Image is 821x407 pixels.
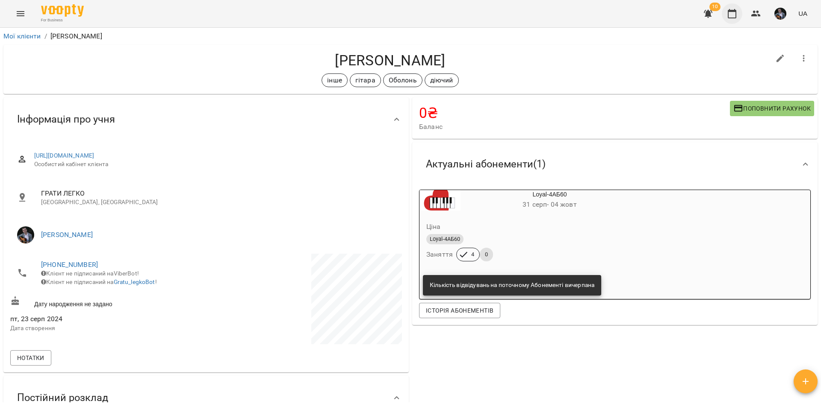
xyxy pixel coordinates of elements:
span: Клієнт не підписаний на ! [41,278,157,285]
span: Актуальні абонементи ( 1 ) [426,158,546,171]
p: Оболонь [389,75,417,85]
span: Баланс [419,122,730,132]
button: Історія абонементів [419,303,500,318]
span: 0 [480,251,493,258]
div: гітара [350,73,381,87]
button: UA [795,6,811,21]
a: [URL][DOMAIN_NAME] [34,152,95,159]
img: d409717b2cc07cfe90b90e756120502c.jpg [774,8,786,20]
a: Мої клієнти [3,32,41,40]
button: Loyal-4АБ6031 серп- 04 жовтЦінаLoyal-4АБ60Заняття40 [419,190,639,272]
li: / [44,31,47,41]
div: Loyal-4АБ60 [419,190,461,211]
p: [PERSON_NAME] [50,31,102,41]
p: Дата створення [10,324,204,333]
span: 31 серп - 04 жовт [523,200,576,208]
div: Дату народження не задано [9,294,206,310]
h4: 0 ₴ [419,104,730,122]
span: 10 [709,3,721,11]
a: [PERSON_NAME] [41,231,93,239]
span: Інформація про учня [17,113,115,126]
span: UA [798,9,807,18]
p: [GEOGRAPHIC_DATA], [GEOGRAPHIC_DATA] [41,198,395,207]
span: Клієнт не підписаний на ViberBot! [41,270,139,277]
nav: breadcrumb [3,31,818,41]
span: Особистий кабінет клієнта [34,160,395,169]
div: Інформація про учня [3,97,409,141]
span: Loyal-4АБ60 [426,235,464,243]
span: Нотатки [17,353,44,363]
a: Gratu_legkoBot [114,278,155,285]
div: Актуальні абонементи(1) [412,142,818,186]
img: Voopty Logo [41,4,84,17]
p: гітара [355,75,375,85]
p: інше [327,75,342,85]
span: пт, 23 серп 2024 [10,314,204,324]
button: Нотатки [10,350,51,366]
span: 4 [466,251,479,258]
h6: Ціна [426,221,441,233]
a: [PHONE_NUMBER] [41,261,98,269]
p: діючий [430,75,453,85]
span: Історія абонементів [426,305,493,316]
span: Постійний розклад [17,391,108,404]
div: діючий [425,73,459,87]
div: інше [322,73,348,87]
button: Menu [10,3,31,24]
h6: Заняття [426,249,453,261]
span: Поповнити рахунок [733,103,811,114]
img: Олексій КОЧЕТОВ [17,226,34,243]
h4: [PERSON_NAME] [10,52,770,69]
span: ГРАТИ ЛЕГКО [41,188,395,199]
div: Кількість відвідувань на поточному Абонементі вичерпана [430,278,594,293]
span: For Business [41,18,84,23]
div: Оболонь [383,73,422,87]
div: Loyal-4АБ60 [461,190,639,211]
button: Поповнити рахунок [730,101,814,116]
